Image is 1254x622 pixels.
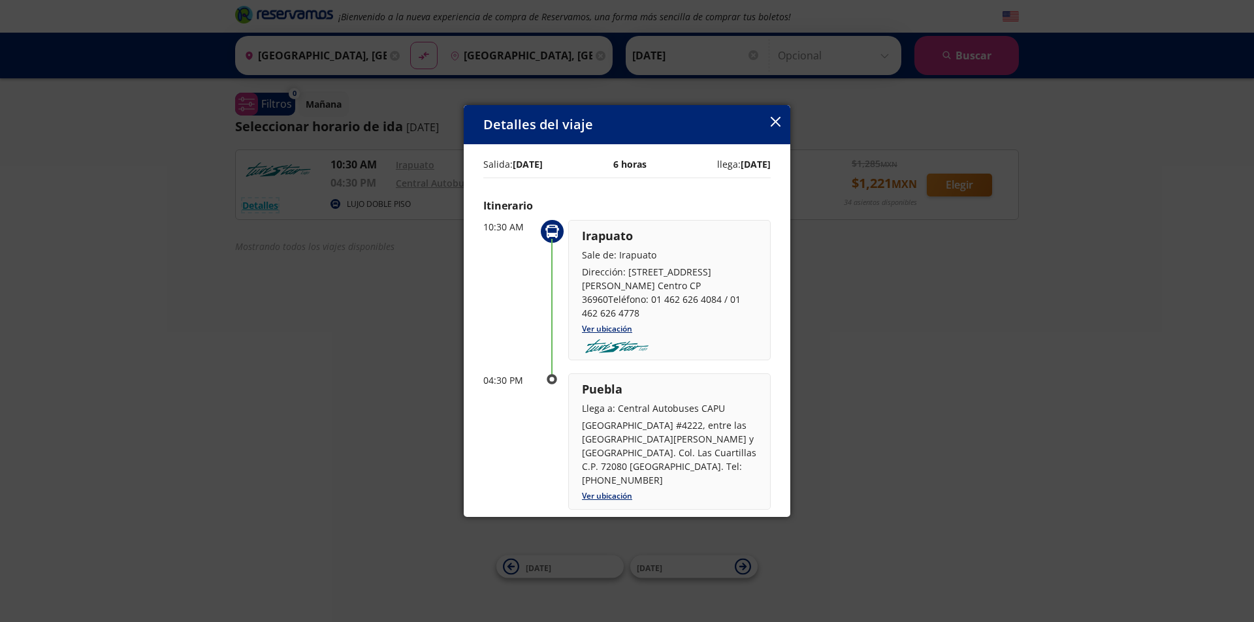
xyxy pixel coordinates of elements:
[741,158,771,170] b: [DATE]
[582,418,757,487] p: [GEOGRAPHIC_DATA] #4222, entre las [GEOGRAPHIC_DATA][PERSON_NAME] y [GEOGRAPHIC_DATA]. Col. Las C...
[513,158,543,170] b: [DATE]
[483,115,593,134] p: Detalles del viaje
[582,381,757,398] p: Puebla
[483,157,543,171] p: Salida:
[582,339,652,354] img: turistar-lujo.png
[717,157,771,171] p: llega:
[483,220,536,234] p: 10:30 AM
[483,198,771,213] p: Itinerario
[582,248,757,262] p: Sale de: Irapuato
[582,227,757,245] p: Irapuato
[582,490,632,501] a: Ver ubicación
[483,373,536,387] p: 04:30 PM
[582,401,757,415] p: Llega a: Central Autobuses CAPU
[613,157,647,171] p: 6 horas
[582,265,757,320] p: Dirección: [STREET_ADDRESS][PERSON_NAME] Centro CP 36960Teléfono: 01 462 626 4084 / 01 462 626 4778
[582,323,632,334] a: Ver ubicación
